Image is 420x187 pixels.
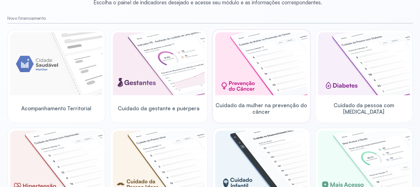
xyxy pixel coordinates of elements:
span: Cuidado da gestante e puérpera [118,105,200,112]
img: pregnants.png [113,32,205,95]
img: placeholder-module-ilustration.png [10,32,102,95]
img: woman-cancer-prevention-care.png [215,32,307,95]
small: Novo financiamento [7,16,413,21]
span: Cuidado da mulher na prevenção do câncer [215,102,307,115]
img: diabetics.png [318,32,410,95]
span: Cuidado da pessoa com [MEDICAL_DATA] [318,102,410,115]
span: Acompanhamento Territorial [21,105,91,112]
